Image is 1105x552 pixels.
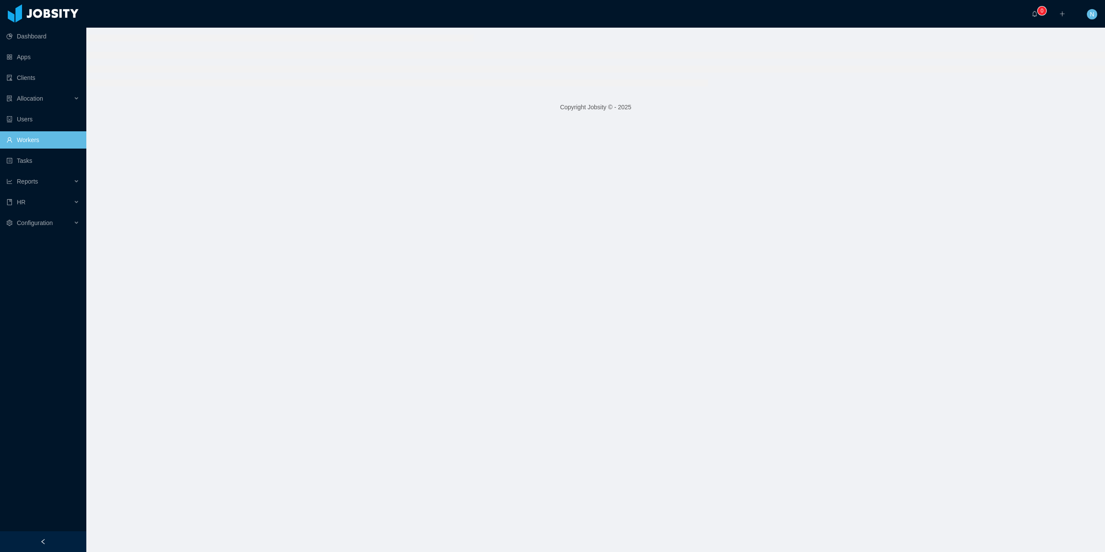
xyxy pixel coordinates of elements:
[17,199,25,206] span: HR
[1032,11,1038,17] i: icon: bell
[6,152,79,169] a: icon: profileTasks
[6,28,79,45] a: icon: pie-chartDashboard
[6,220,13,226] i: icon: setting
[6,69,79,86] a: icon: auditClients
[1059,11,1065,17] i: icon: plus
[6,178,13,184] i: icon: line-chart
[1090,9,1094,19] span: N
[17,219,53,226] span: Configuration
[6,199,13,205] i: icon: book
[6,111,79,128] a: icon: robotUsers
[86,92,1105,122] footer: Copyright Jobsity © - 2025
[17,95,43,102] span: Allocation
[17,178,38,185] span: Reports
[6,95,13,102] i: icon: solution
[6,48,79,66] a: icon: appstoreApps
[6,131,79,149] a: icon: userWorkers
[1038,6,1046,15] sup: 0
